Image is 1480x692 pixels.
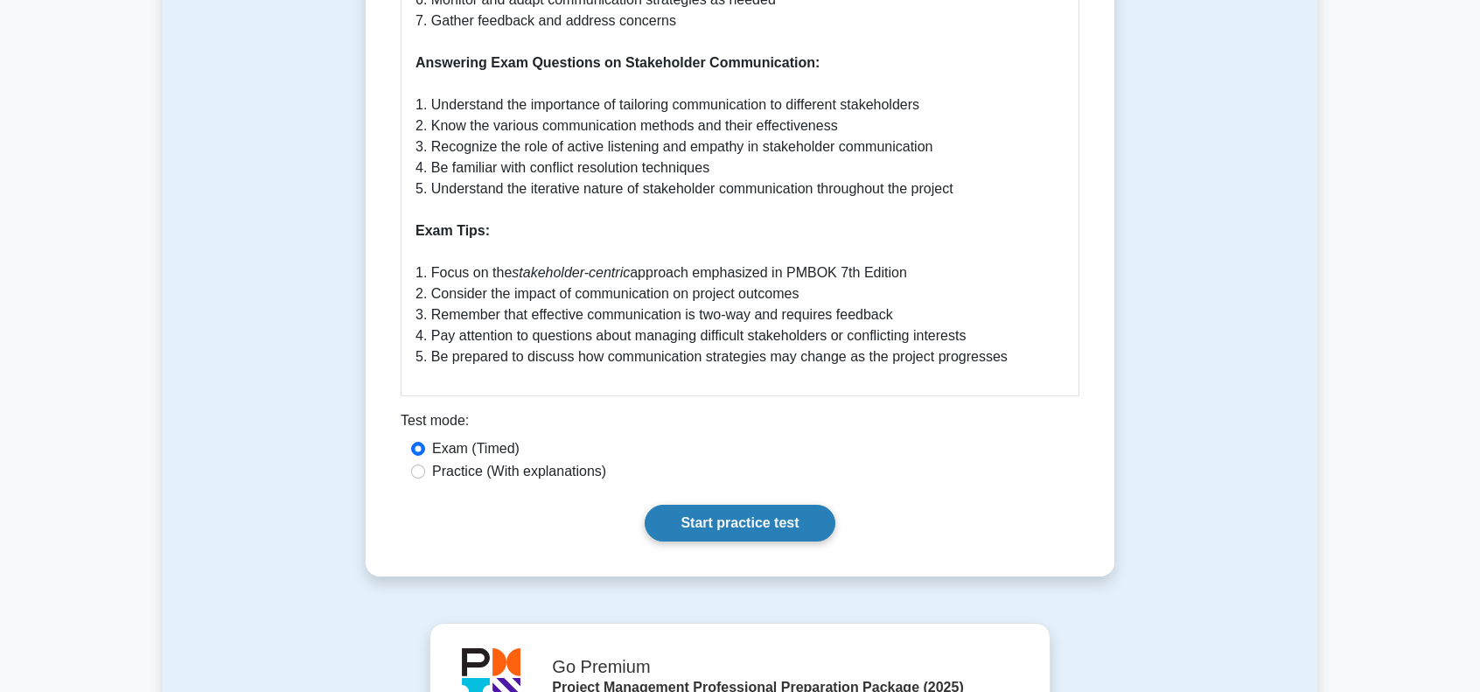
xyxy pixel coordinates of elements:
[432,438,520,459] label: Exam (Timed)
[432,461,606,482] label: Practice (With explanations)
[645,505,834,542] a: Start practice test
[415,223,490,238] b: Exam Tips:
[415,55,820,70] b: Answering Exam Questions on Stakeholder Communication:
[401,410,1079,438] div: Test mode:
[512,265,630,280] i: stakeholder-centric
